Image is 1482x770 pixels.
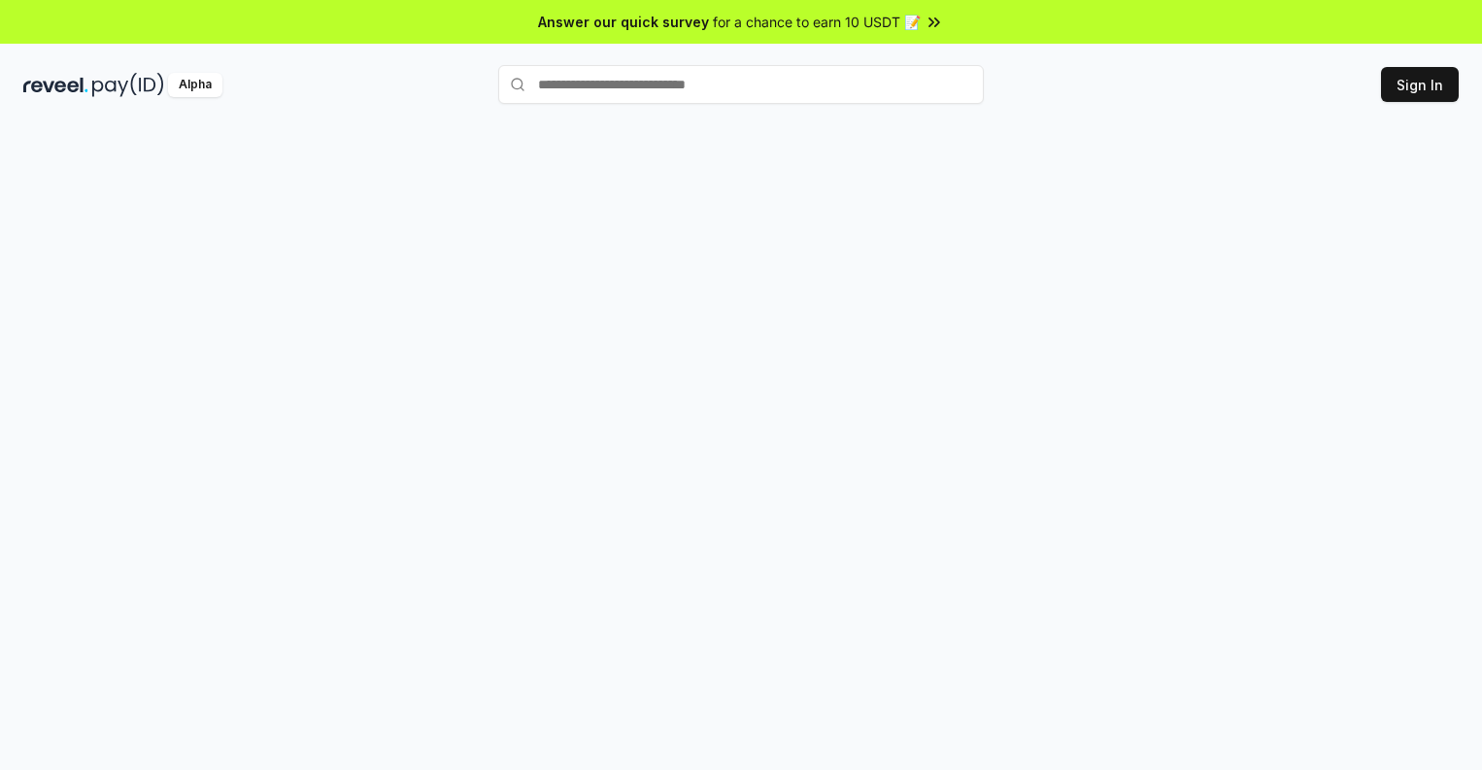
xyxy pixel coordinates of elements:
[1381,67,1459,102] button: Sign In
[713,12,921,32] span: for a chance to earn 10 USDT 📝
[538,12,709,32] span: Answer our quick survey
[92,73,164,97] img: pay_id
[23,73,88,97] img: reveel_dark
[168,73,222,97] div: Alpha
